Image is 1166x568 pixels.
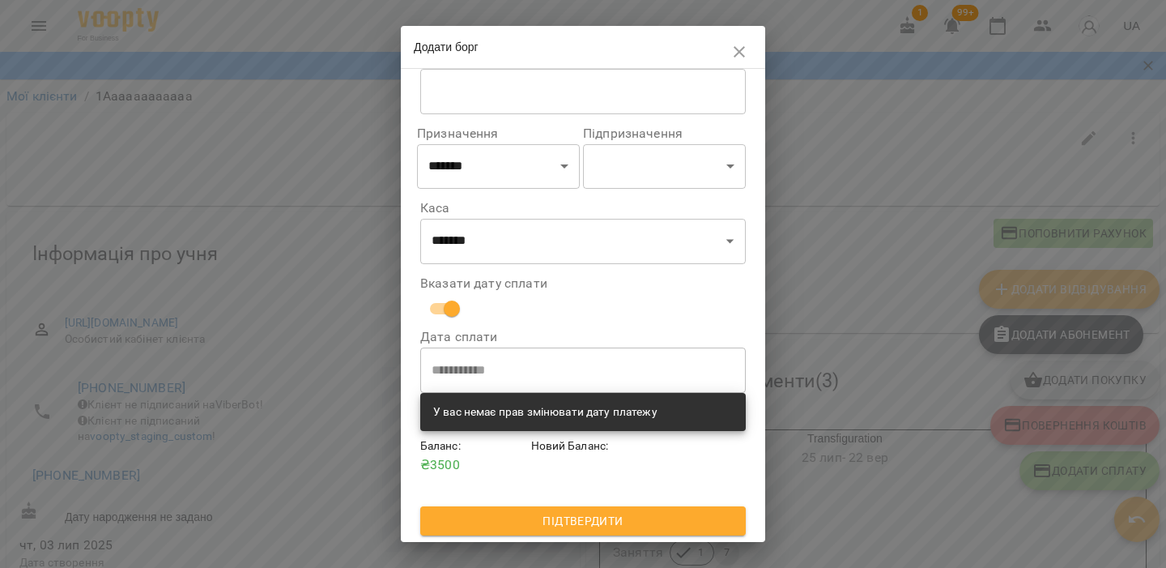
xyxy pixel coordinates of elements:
button: Підтвердити [420,506,746,536]
p: ₴ 3500 [420,455,525,475]
label: Підпризначення [583,127,746,140]
span: Підтвердити [433,511,733,531]
span: Додати борг [414,41,479,53]
h6: Новий Баланс : [531,438,636,455]
label: Каса [420,202,746,215]
div: У вас немає прав змінювати дату платежу [433,398,657,427]
h6: Баланс : [420,438,525,455]
label: Дата сплати [420,331,746,344]
label: Призначення [417,127,580,140]
label: Вказати дату сплати [420,277,746,290]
